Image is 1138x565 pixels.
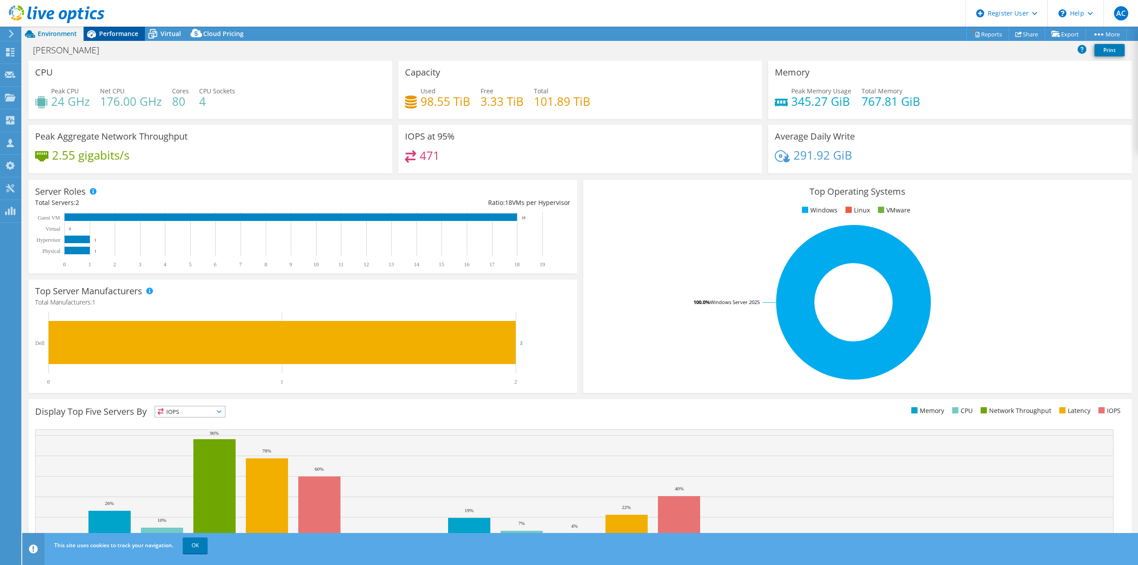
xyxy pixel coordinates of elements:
span: This site uses cookies to track your navigation. [54,541,173,549]
span: Peak Memory Usage [791,87,851,95]
svg: \n [1058,9,1066,17]
text: 14 [414,261,419,268]
span: 2 [76,198,79,207]
text: Hypervisor [36,237,60,243]
a: Export [1045,27,1086,41]
span: 1 [92,298,96,306]
a: Print [1094,44,1125,56]
text: 7% [518,521,525,526]
text: 5 [189,261,192,268]
text: 40% [675,486,684,491]
h4: 4 [199,96,235,106]
h4: 345.27 GiB [791,96,851,106]
div: Ratio: VMs per Hypervisor [303,198,570,208]
span: Total [534,87,549,95]
text: 2 [514,379,517,385]
text: 12 [364,261,369,268]
span: Free [481,87,493,95]
a: OK [183,537,208,553]
text: 18 [514,261,520,268]
text: Guest VM [38,215,60,221]
text: 19 [540,261,545,268]
text: 17 [489,261,495,268]
h3: CPU [35,68,53,77]
li: Memory [909,406,944,416]
h4: 101.89 TiB [534,96,590,106]
a: Reports [966,27,1009,41]
text: Dell [35,340,44,346]
h3: Server Roles [35,187,86,196]
h4: 176.00 GHz [100,96,162,106]
li: CPU [950,406,973,416]
text: 78% [262,448,271,453]
text: 4% [571,523,578,529]
text: 3 [139,261,141,268]
text: 11 [338,261,344,268]
h3: Top Server Manufacturers [35,286,142,296]
h4: 24 GHz [51,96,90,106]
li: Linux [843,205,870,215]
span: Cores [172,87,189,95]
text: 2 [113,261,116,268]
h4: Total Manufacturers: [35,297,570,307]
text: 0 [47,379,50,385]
h1: [PERSON_NAME] [29,45,113,55]
span: Peak CPU [51,87,79,95]
span: IOPS [155,406,225,417]
tspan: Windows Server 2025 [710,299,760,305]
text: 18 [521,216,526,220]
span: Performance [99,29,138,38]
span: Cloud Pricing [203,29,244,38]
h3: IOPS at 95% [405,132,455,141]
h4: 291.92 GiB [793,150,852,160]
div: Total Servers: [35,198,303,208]
li: VMware [876,205,910,215]
text: 60% [315,466,324,472]
h4: 2.55 gigabits/s [52,150,129,160]
text: 16 [464,261,469,268]
span: Environment [38,29,77,38]
text: 19% [465,508,473,513]
li: Latency [1057,406,1090,416]
a: Share [1009,27,1045,41]
h3: Top Operating Systems [590,187,1125,196]
text: 13 [389,261,394,268]
h4: 98.55 TiB [421,96,470,106]
text: 8 [264,261,267,268]
text: 9 [289,261,292,268]
text: 1 [88,261,91,268]
h4: 767.81 GiB [862,96,920,106]
text: 7 [239,261,242,268]
li: Network Throughput [978,406,1051,416]
text: Physical [42,248,60,254]
text: 2 [520,340,523,345]
span: CPU Sockets [199,87,235,95]
h3: Peak Aggregate Network Throughput [35,132,188,141]
text: 1 [280,379,283,385]
text: 15 [439,261,444,268]
text: 26% [105,501,114,506]
text: 4 [164,261,166,268]
text: 1 [94,249,96,253]
span: Used [421,87,436,95]
span: AC [1114,6,1128,20]
tspan: 100.0% [693,299,710,305]
text: 0 [69,227,71,231]
text: 22% [622,505,631,510]
text: 10 [313,261,319,268]
h3: Average Daily Write [775,132,855,141]
text: Virtual [46,226,61,232]
span: Total Memory [862,87,902,95]
h4: 3.33 TiB [481,96,524,106]
h4: 80 [172,96,189,106]
h3: Memory [775,68,809,77]
h3: Capacity [405,68,440,77]
text: 6 [214,261,216,268]
li: Windows [800,205,837,215]
a: More [1086,27,1127,41]
text: 1 [94,238,96,242]
text: 0 [63,261,66,268]
span: Net CPU [100,87,124,95]
span: Virtual [160,29,181,38]
h4: 471 [420,151,440,160]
